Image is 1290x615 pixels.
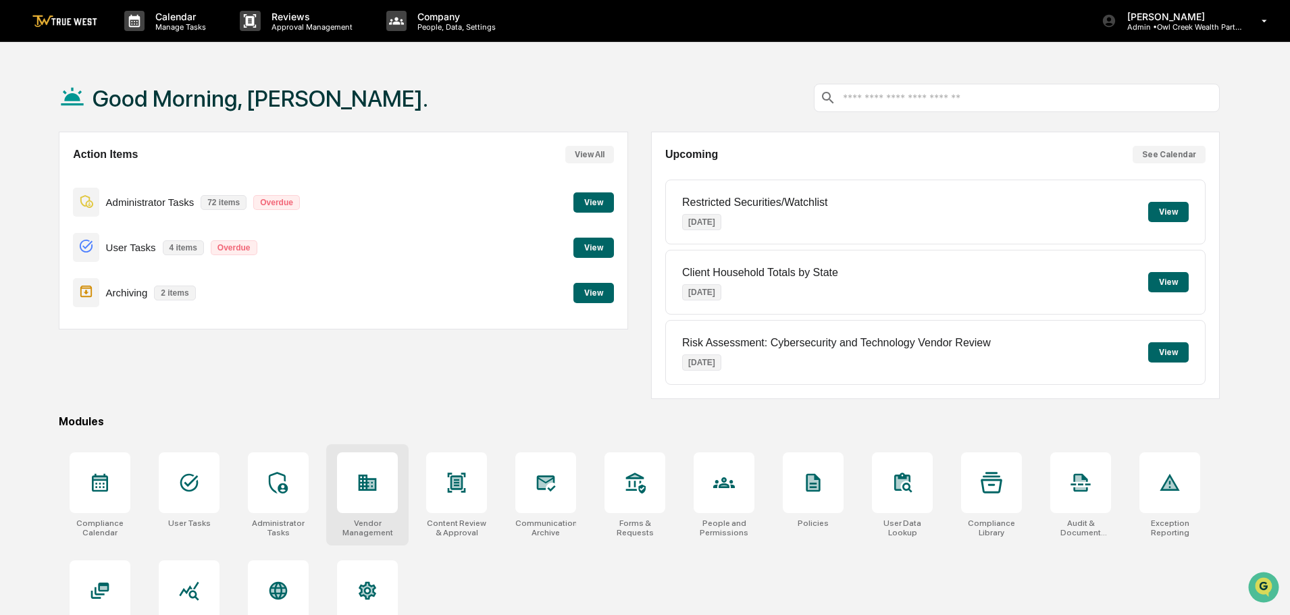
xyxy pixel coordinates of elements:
div: 🗄️ [98,277,109,288]
div: Audit & Document Logs [1050,518,1111,537]
p: How can we help? [14,28,246,50]
button: See all [209,147,246,163]
div: Vendor Management [337,518,398,537]
span: Attestations [111,276,167,290]
a: View [573,195,614,208]
p: [DATE] [682,354,721,371]
p: Reviews [261,11,359,22]
img: 8933085812038_c878075ebb4cc5468115_72.jpg [28,103,53,128]
button: See Calendar [1133,146,1206,163]
button: View [573,192,614,213]
p: [DATE] [682,284,721,300]
div: People and Permissions [694,518,754,537]
button: View [573,283,614,303]
p: Overdue [253,195,300,210]
div: We're available if you need us! [61,117,186,128]
span: [DATE] [120,220,147,231]
a: 🗄️Attestations [93,271,173,295]
div: User Data Lookup [872,518,933,537]
p: Approval Management [261,22,359,32]
div: Compliance Calendar [70,518,130,537]
a: View [573,286,614,298]
img: 1746055101610-c473b297-6a78-478c-a979-82029cc54cd1 [14,103,38,128]
p: [PERSON_NAME] [1116,11,1242,22]
img: Tammy Steffen [14,207,35,229]
p: 2 items [154,286,195,300]
span: • [112,220,117,231]
span: [PERSON_NAME] [42,184,109,194]
p: Archiving [106,287,148,298]
div: Communications Archive [515,518,576,537]
div: Past conversations [14,150,91,161]
div: Forms & Requests [604,518,665,537]
h2: Action Items [73,149,138,161]
img: Tammy Steffen [14,171,35,192]
div: Exception Reporting [1139,518,1200,537]
p: Client Household Totals by State [682,267,838,279]
span: Pylon [134,335,163,345]
span: [DATE] [120,184,147,194]
span: [PERSON_NAME] [42,220,109,231]
a: View [573,240,614,253]
div: Compliance Library [961,518,1022,537]
p: People, Data, Settings [407,22,502,32]
p: Manage Tasks [145,22,213,32]
p: Administrator Tasks [106,196,195,208]
p: Company [407,11,502,22]
button: View [1148,342,1189,363]
p: [DATE] [682,214,721,230]
a: 🔎Data Lookup [8,296,91,321]
p: Restricted Securities/Watchlist [682,196,827,209]
button: View All [565,146,614,163]
div: Start new chat [61,103,222,117]
h2: Upcoming [665,149,718,161]
div: Administrator Tasks [248,518,309,537]
button: View [573,238,614,258]
div: User Tasks [168,518,211,528]
div: 🔎 [14,303,24,314]
div: Modules [59,415,1220,428]
p: 4 items [163,240,204,255]
span: • [112,184,117,194]
span: Data Lookup [27,302,85,315]
a: 🖐️Preclearance [8,271,93,295]
button: View [1148,272,1189,292]
img: logo [32,15,97,28]
div: Content Review & Approval [426,518,487,537]
p: Risk Assessment: Cybersecurity and Technology Vendor Review [682,337,991,349]
h1: Good Morning, [PERSON_NAME]. [93,85,428,112]
iframe: Open customer support [1247,570,1283,607]
span: Preclearance [27,276,87,290]
p: Overdue [211,240,257,255]
div: Policies [798,518,829,528]
button: View [1148,202,1189,222]
a: Powered byPylon [95,334,163,345]
div: 🖐️ [14,277,24,288]
p: 72 items [201,195,247,210]
p: Calendar [145,11,213,22]
button: Start new chat [230,107,246,124]
p: User Tasks [106,242,156,253]
p: Admin • Owl Creek Wealth Partners [1116,22,1242,32]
